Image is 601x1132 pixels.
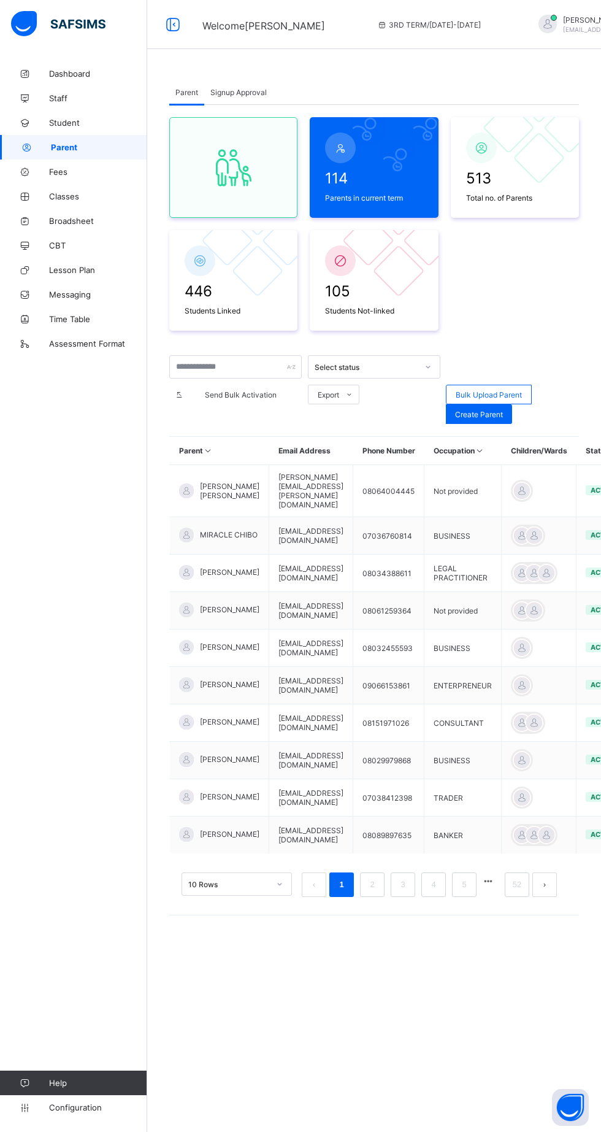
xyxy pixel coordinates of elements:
td: [EMAIL_ADDRESS][DOMAIN_NAME] [269,704,353,742]
span: [PERSON_NAME] [200,568,259,577]
span: Send Bulk Activation [189,390,293,399]
a: 2 [366,877,378,893]
td: [EMAIL_ADDRESS][DOMAIN_NAME] [269,555,353,592]
span: Lesson Plan [49,265,147,275]
span: Total no. of Parents [466,193,564,202]
td: 08034388611 [353,555,424,592]
a: 5 [458,877,470,893]
li: 1 [329,872,354,897]
th: Email Address [269,437,353,465]
button: next page [532,872,557,897]
li: 2 [360,872,385,897]
li: 上一页 [302,872,326,897]
td: [EMAIL_ADDRESS][DOMAIN_NAME] [269,817,353,854]
span: [PERSON_NAME] [PERSON_NAME] [200,482,259,500]
td: [EMAIL_ADDRESS][DOMAIN_NAME] [269,592,353,630]
span: Students Linked [185,306,282,315]
span: Time Table [49,314,147,324]
span: [PERSON_NAME] [200,642,259,652]
td: 08089897635 [353,817,424,854]
span: Help [49,1078,147,1088]
td: [EMAIL_ADDRESS][DOMAIN_NAME] [269,779,353,817]
th: Occupation [424,437,502,465]
li: 5 [452,872,477,897]
li: 4 [421,872,446,897]
span: MIRACLE CHIBO [200,530,258,539]
span: Welcome [PERSON_NAME] [202,20,325,32]
span: 114 [325,169,423,187]
i: Sort in Ascending Order [475,446,485,455]
span: [PERSON_NAME] [200,680,259,689]
span: Configuration [49,1103,147,1112]
td: LEGAL PRACTITIONER [424,555,502,592]
a: 52 [509,877,525,893]
span: 513 [466,169,564,187]
td: 08151971026 [353,704,424,742]
span: Export [318,390,339,399]
span: Parents in current term [325,193,423,202]
td: BUSINESS [424,517,502,555]
td: BUSINESS [424,630,502,667]
span: [PERSON_NAME] [200,755,259,764]
span: Staff [49,93,147,103]
td: [EMAIL_ADDRESS][DOMAIN_NAME] [269,667,353,704]
span: [PERSON_NAME] [200,717,259,726]
td: BANKER [424,817,502,854]
span: Parent [51,142,147,152]
li: 向后 5 页 [480,872,497,890]
button: Open asap [552,1089,589,1126]
span: Parent [175,88,198,97]
td: 08064004445 [353,465,424,517]
span: Dashboard [49,69,147,79]
span: Students Not-linked [325,306,423,315]
span: Broadsheet [49,216,147,226]
span: Create Parent [455,410,503,419]
span: [PERSON_NAME] [200,830,259,839]
span: Classes [49,191,147,201]
span: 105 [325,282,423,300]
span: 446 [185,282,282,300]
span: session/term information [377,20,481,29]
a: 4 [427,877,439,893]
td: Not provided [424,465,502,517]
td: [PERSON_NAME][EMAIL_ADDRESS][PERSON_NAME][DOMAIN_NAME] [269,465,353,517]
td: 09066153861 [353,667,424,704]
div: 10 Rows [188,880,269,889]
td: [EMAIL_ADDRESS][DOMAIN_NAME] [269,742,353,779]
td: 08029979868 [353,742,424,779]
li: 3 [391,872,415,897]
li: 下一页 [532,872,557,897]
span: [PERSON_NAME] [200,792,259,801]
td: Not provided [424,592,502,630]
span: CBT [49,241,147,250]
button: prev page [302,872,326,897]
span: Fees [49,167,147,177]
span: Assessment Format [49,339,147,348]
td: BUSINESS [424,742,502,779]
th: Phone Number [353,437,424,465]
td: 08032455593 [353,630,424,667]
td: [EMAIL_ADDRESS][DOMAIN_NAME] [269,630,353,667]
span: Student [49,118,147,128]
div: Select status [315,363,418,372]
th: Children/Wards [502,437,576,465]
td: 08061259364 [353,592,424,630]
a: 1 [335,877,347,893]
th: Parent [170,437,269,465]
span: [PERSON_NAME] [200,605,259,614]
td: ENTERPRENEUR [424,667,502,704]
td: [EMAIL_ADDRESS][DOMAIN_NAME] [269,517,353,555]
img: safsims [11,11,105,37]
i: Sort in Ascending Order [203,446,213,455]
td: 07036760814 [353,517,424,555]
td: CONSULTANT [424,704,502,742]
span: Messaging [49,290,147,299]
span: Signup Approval [210,88,267,97]
li: 52 [505,872,529,897]
span: Bulk Upload Parent [456,390,522,399]
td: 07038412398 [353,779,424,817]
td: TRADER [424,779,502,817]
a: 3 [397,877,408,893]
